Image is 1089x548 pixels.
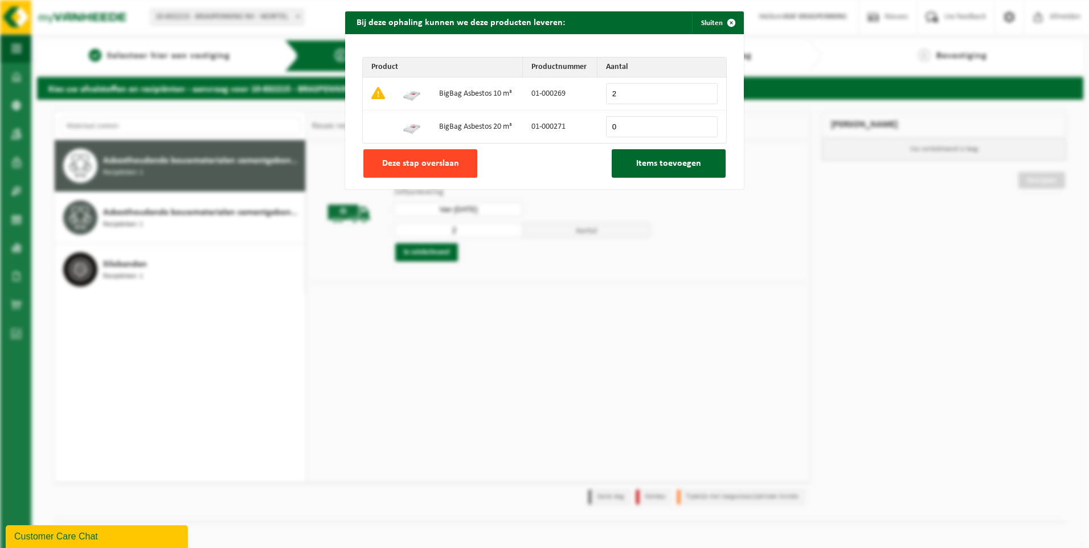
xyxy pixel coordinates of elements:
[363,58,523,77] th: Product
[612,149,726,178] button: Items toevoegen
[597,58,726,77] th: Aantal
[363,149,477,178] button: Deze stap overslaan
[382,159,459,168] span: Deze stap overslaan
[403,84,421,102] img: 01-000269
[523,77,597,111] td: 01-000269
[636,159,701,168] span: Items toevoegen
[523,58,597,77] th: Productnummer
[692,11,743,34] button: Sluiten
[523,111,597,143] td: 01-000271
[403,117,421,135] img: 01-000271
[345,11,576,33] h2: Bij deze ophaling kunnen we deze producten leveren:
[431,77,523,111] td: BigBag Asbestos 10 m³
[6,523,190,548] iframe: chat widget
[431,111,523,143] td: BigBag Asbestos 20 m³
